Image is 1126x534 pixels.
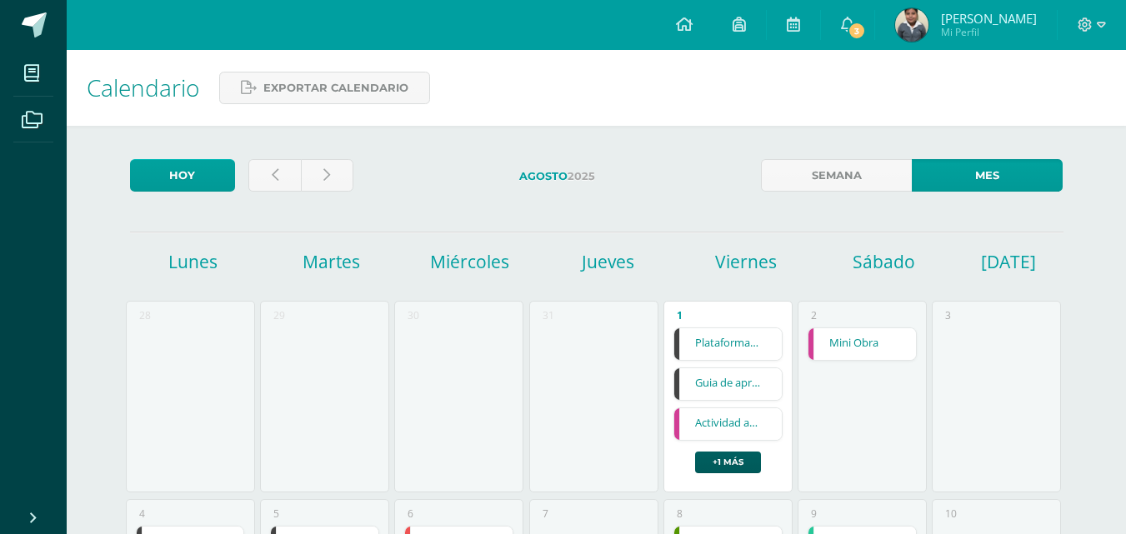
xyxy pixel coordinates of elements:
[263,72,408,103] span: Exportar calendario
[673,367,783,401] div: Guia de aprendizaje 1 | Tarea
[127,250,260,273] h1: Lunes
[811,308,817,322] div: 2
[761,159,912,192] a: Semana
[139,308,151,322] div: 28
[912,159,1063,192] a: Mes
[408,507,413,521] div: 6
[695,452,761,473] a: +1 más
[848,22,866,40] span: 3
[941,25,1037,39] span: Mi Perfil
[808,327,917,361] div: Mini Obra | Tarea
[981,250,1002,273] h1: [DATE]
[945,308,951,322] div: 3
[674,408,782,440] a: Actividad artística y deportiva
[543,507,548,521] div: 7
[895,8,928,42] img: 1ab32ebff50be19fc4f395b7d8225d84.png
[674,328,782,360] a: Plataforma CISCO
[130,159,235,192] a: Hoy
[811,507,817,521] div: 9
[273,308,285,322] div: 29
[945,507,957,521] div: 10
[273,507,279,521] div: 5
[519,170,568,182] strong: Agosto
[674,368,782,400] a: Guia de aprendizaje 1
[677,507,683,521] div: 8
[677,308,683,322] div: 1
[367,159,748,193] label: 2025
[265,250,398,273] h1: Martes
[808,328,916,360] a: Mini Obra
[673,327,783,361] div: Plataforma CISCO | Tarea
[543,308,554,322] div: 31
[941,10,1037,27] span: [PERSON_NAME]
[87,72,199,103] span: Calendario
[673,407,783,441] div: Actividad artística y deportiva | Tarea
[403,250,536,273] h1: Miércoles
[818,250,951,273] h1: Sábado
[679,250,813,273] h1: Viernes
[408,308,419,322] div: 30
[219,72,430,104] a: Exportar calendario
[541,250,674,273] h1: Jueves
[139,507,145,521] div: 4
